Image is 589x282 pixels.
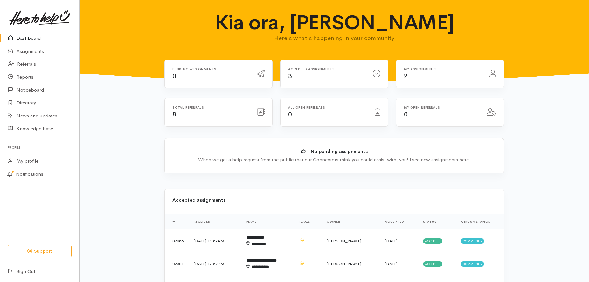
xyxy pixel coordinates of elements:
span: Community [461,238,484,243]
h6: Total referrals [172,106,249,109]
td: [DATE] 11:57AM [189,229,241,252]
span: Accepted [423,238,442,243]
h6: Profile [8,143,72,152]
b: No pending assignments [311,148,368,154]
time: [DATE] [385,261,398,266]
span: Community [461,261,484,266]
th: Flags [294,214,322,229]
th: # [165,214,189,229]
th: Circumstance [456,214,504,229]
th: Status [418,214,456,229]
span: 0 [172,72,176,80]
span: 0 [288,110,292,118]
h6: My assignments [404,67,482,71]
td: [DATE] 12:57PM [189,252,241,275]
th: Received [189,214,241,229]
th: Owner [322,214,380,229]
td: [PERSON_NAME] [322,229,380,252]
p: Here's what's happening in your community [215,34,454,43]
th: Accepted [380,214,418,229]
h6: My open referrals [404,106,479,109]
td: 87055 [165,229,189,252]
span: 8 [172,110,176,118]
h1: Kia ora, [PERSON_NAME] [215,11,454,34]
td: 87381 [165,252,189,275]
td: [PERSON_NAME] [322,252,380,275]
span: 3 [288,72,292,80]
b: Accepted assignments [172,197,225,203]
th: Name [241,214,294,229]
span: Accepted [423,261,442,266]
div: When we get a help request from the public that our Connectors think you could assist with, you'l... [174,156,494,164]
h6: Pending assignments [172,67,249,71]
span: 2 [404,72,408,80]
h6: Accepted assignments [288,67,365,71]
h6: All open referrals [288,106,367,109]
button: Support [8,245,72,258]
time: [DATE] [385,238,398,243]
span: 0 [404,110,408,118]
